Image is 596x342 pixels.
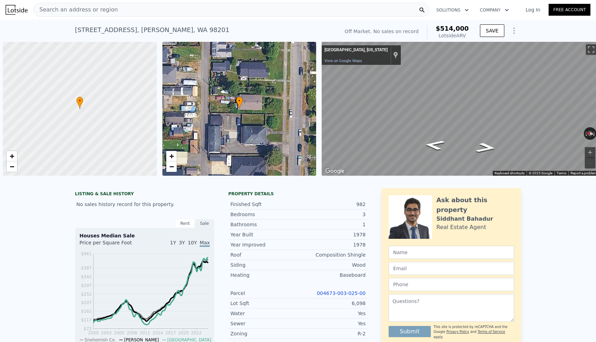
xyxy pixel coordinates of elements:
[76,98,83,104] span: •
[230,201,298,208] div: Finished Sqft
[436,223,486,231] div: Real Estate Agent
[434,325,514,340] div: This site is protected by reCAPTCHA and the Google and apply.
[195,219,214,228] div: Sale
[415,138,453,152] path: Go North
[34,6,118,14] span: Search an address or region
[175,219,195,228] div: Rent
[81,292,92,297] tspan: $252
[178,330,189,335] tspan: 2020
[169,152,174,160] span: +
[7,161,17,172] a: Zoom out
[585,158,595,168] button: Zoom out
[81,318,92,322] tspan: $117
[389,326,431,337] button: Submit
[188,240,197,245] span: 10Y
[585,147,595,158] button: Zoom in
[517,6,549,13] a: Log In
[88,330,99,335] tspan: 2000
[389,278,514,291] input: Phone
[200,240,210,247] span: Max
[298,330,366,337] div: R-2
[179,240,185,245] span: 3Y
[81,283,92,288] tspan: $297
[166,161,177,172] a: Zoom out
[317,290,366,296] a: 004673-003-025-00
[298,221,366,228] div: 1
[230,310,298,317] div: Water
[84,326,92,331] tspan: $72
[230,221,298,228] div: Bathrooms
[10,152,14,160] span: +
[298,261,366,268] div: Wood
[467,140,505,155] path: Go South
[230,251,298,258] div: Roof
[191,330,202,335] tspan: 2022
[81,274,92,279] tspan: $342
[298,300,366,307] div: 6,098
[230,231,298,238] div: Year Built
[236,98,243,104] span: •
[549,4,590,16] a: Free Account
[170,240,176,245] span: 1Y
[75,25,229,35] div: [STREET_ADDRESS] , [PERSON_NAME] , WA 98201
[81,266,92,271] tspan: $387
[79,232,210,239] div: Houses Median Sale
[114,330,125,335] tspan: 2005
[431,4,474,16] button: Solutions
[230,300,298,307] div: Lot Sqft
[323,167,346,176] img: Google
[323,167,346,176] a: Open this area in Google Maps (opens a new window)
[480,24,504,37] button: SAVE
[230,330,298,337] div: Zoning
[230,272,298,279] div: Heating
[436,195,514,215] div: Ask about this property
[446,330,469,334] a: Privacy Policy
[230,261,298,268] div: Siding
[393,51,398,59] a: Show location on map
[298,231,366,238] div: 1978
[230,290,298,297] div: Parcel
[101,330,112,335] tspan: 2003
[529,171,552,175] span: © 2025 Google
[75,198,214,211] div: No sales history record for this property.
[76,97,83,109] div: •
[298,320,366,327] div: Yes
[236,97,243,109] div: •
[557,171,566,175] a: Terms (opens in new tab)
[324,59,362,63] a: View on Google Maps
[81,251,92,256] tspan: $461
[7,151,17,161] a: Zoom in
[436,25,469,32] span: $514,000
[324,47,388,53] div: [GEOGRAPHIC_DATA], [US_STATE]
[436,215,493,223] div: Siddhant Bahadur
[507,24,521,38] button: Show Options
[345,28,419,35] div: Off Market. No sales on record
[152,330,163,335] tspan: 2014
[436,32,469,39] div: Lotside ARV
[230,241,298,248] div: Year Improved
[127,330,137,335] tspan: 2008
[230,320,298,327] div: Sewer
[169,162,174,171] span: −
[389,262,514,275] input: Email
[474,4,514,16] button: Company
[298,251,366,258] div: Composition Shingle
[139,330,150,335] tspan: 2011
[166,151,177,161] a: Zoom in
[298,241,366,248] div: 1978
[477,330,505,334] a: Terms of Service
[389,246,514,259] input: Name
[298,211,366,218] div: 3
[165,330,176,335] tspan: 2017
[75,191,214,198] div: LISTING & SALE HISTORY
[228,191,368,197] div: Property details
[6,5,28,15] img: Lotside
[495,171,525,176] button: Keyboard shortcuts
[298,310,366,317] div: Yes
[298,201,366,208] div: 982
[81,309,92,314] tspan: $162
[584,127,588,140] button: Rotate counterclockwise
[79,239,145,250] div: Price per Square Foot
[10,162,14,171] span: −
[81,300,92,305] tspan: $207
